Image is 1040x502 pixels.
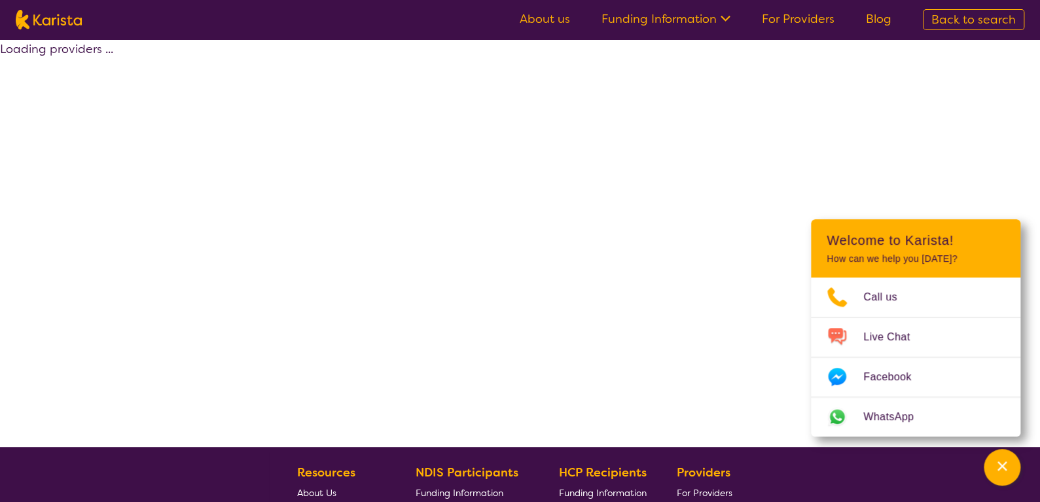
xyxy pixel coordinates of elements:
h2: Welcome to Karista! [827,232,1005,248]
span: Back to search [931,12,1016,27]
img: Karista logo [16,10,82,29]
span: Funding Information [416,487,503,499]
b: NDIS Participants [416,465,518,480]
span: Live Chat [863,327,925,347]
b: HCP Recipients [558,465,646,480]
ul: Choose channel [811,278,1020,437]
a: Back to search [923,9,1024,30]
a: For Providers [762,11,834,27]
span: About Us [297,487,336,499]
span: Facebook [863,367,927,387]
b: Providers [677,465,730,480]
a: Web link opens in a new tab. [811,397,1020,437]
b: Resources [297,465,355,480]
button: Channel Menu [984,449,1020,486]
p: How can we help you [DATE]? [827,253,1005,264]
div: Channel Menu [811,219,1020,437]
span: Call us [863,287,913,307]
span: Funding Information [558,487,646,499]
a: Funding Information [601,11,730,27]
span: For Providers [677,487,732,499]
a: Blog [866,11,891,27]
span: WhatsApp [863,407,929,427]
a: About us [520,11,570,27]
